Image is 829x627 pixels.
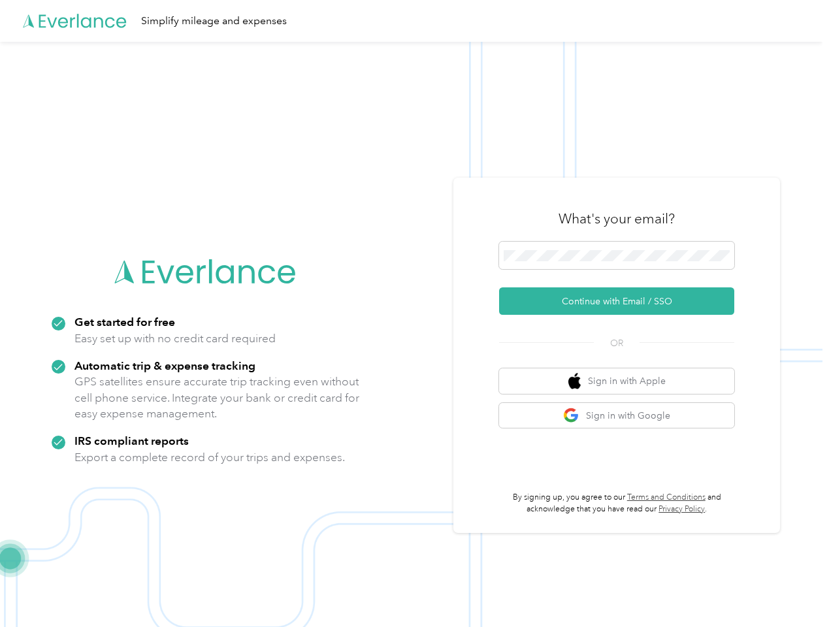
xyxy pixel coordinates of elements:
button: google logoSign in with Google [499,403,734,428]
button: apple logoSign in with Apple [499,368,734,394]
p: Easy set up with no credit card required [74,330,276,347]
a: Terms and Conditions [627,492,706,502]
strong: Get started for free [74,315,175,329]
strong: IRS compliant reports [74,434,189,447]
h3: What's your email? [559,210,675,228]
p: GPS satellites ensure accurate trip tracking even without cell phone service. Integrate your bank... [74,374,360,422]
button: Continue with Email / SSO [499,287,734,315]
img: apple logo [568,373,581,389]
span: OR [594,336,640,350]
p: Export a complete record of your trips and expenses. [74,449,345,466]
div: Simplify mileage and expenses [141,13,287,29]
img: google logo [563,408,579,424]
strong: Automatic trip & expense tracking [74,359,255,372]
a: Privacy Policy [658,504,705,514]
p: By signing up, you agree to our and acknowledge that you have read our . [499,492,734,515]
